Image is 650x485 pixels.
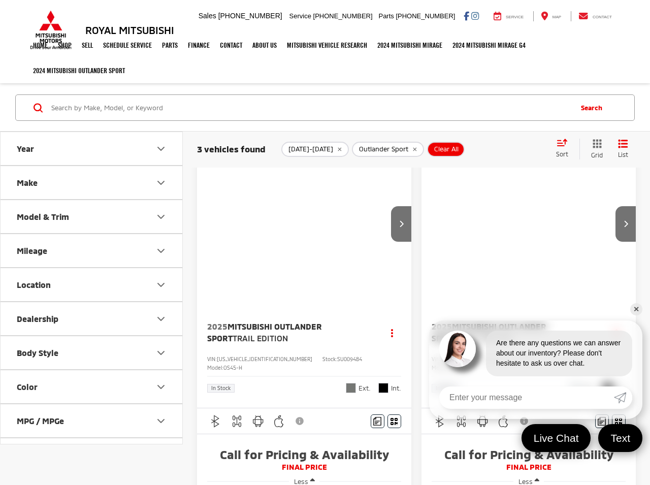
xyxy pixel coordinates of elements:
[593,15,612,19] span: Contact
[17,280,51,289] div: Location
[378,383,388,393] span: Black
[155,380,167,393] div: Color
[218,12,282,20] span: [PHONE_NUMBER]
[447,33,531,58] a: 2024 Mitsubishi Mirage G4
[28,58,130,83] a: 2024 Mitsubishi Outlander SPORT
[273,415,285,428] img: Apple CarPlay
[571,11,620,21] a: Contact
[207,321,322,342] span: Mitsubishi Outlander Sport
[432,321,598,344] a: 2025Mitsubishi Outlander SportTrail Edition
[497,415,510,428] img: Apple CarPlay
[199,12,216,20] span: Sales
[183,33,215,58] a: Finance
[391,417,398,425] i: Window Sticker
[371,414,384,428] button: Comments
[387,414,401,428] button: Window Sticker
[1,132,183,165] button: YearYear
[17,314,58,324] div: Dealership
[233,333,288,343] span: Trail Edition
[615,206,636,242] button: Next image
[383,324,401,341] button: Actions
[217,356,312,362] span: [US_VEHICLE_IDENTIFICATION_NUMBER]
[247,33,282,58] a: About Us
[346,383,356,393] span: Mercury Gray Metallic
[432,462,626,472] span: FINAL PRICE
[1,438,183,471] button: Cylinder
[432,447,626,462] span: Call for Pricing & Availability
[207,447,401,462] span: Call for Pricing & Availability
[207,365,223,371] span: Model:
[197,144,266,154] span: 3 vehicles found
[598,417,606,426] img: Comments
[359,145,408,153] span: Outlander Sport
[288,145,333,153] span: [DATE]-[DATE]
[556,150,568,157] span: Sort
[209,415,222,428] img: Bluetooth®
[610,139,636,159] button: List View
[17,144,34,153] div: Year
[28,10,74,50] img: Mitsubishi
[486,331,632,376] div: Are there any questions we can answer about our inventory? Please don't hesitate to ask us over c...
[506,15,524,19] span: Service
[533,11,569,21] a: Map
[352,142,424,157] button: remove Outlander%20Sport
[522,424,591,452] a: Live Chat
[1,166,183,199] button: MakeMake
[612,414,626,428] button: Window Sticker
[211,385,231,391] span: In Stock
[439,386,614,409] input: Enter your message
[207,356,217,362] span: VIN:
[595,414,609,428] button: Comments
[157,33,183,58] a: Parts: Opens in a new tab
[391,329,393,337] span: dropdown dots
[53,33,77,58] a: Shop
[282,33,372,58] a: Mitsubishi Vehicle Research
[337,356,362,362] span: SU009484
[396,12,455,20] span: [PHONE_NUMBER]
[455,415,468,428] img: 4WD/AWD
[1,302,183,335] button: DealershipDealership
[289,12,311,20] span: Service
[391,383,401,393] span: Int.
[1,370,183,403] button: ColorColor
[207,462,401,472] span: FINAL PRICE
[373,417,381,426] img: Comments
[322,356,337,362] span: Stock:
[50,95,571,120] input: Search by Make, Model, or Keyword
[28,33,53,58] a: Home
[155,244,167,256] div: Mileage
[207,321,227,331] span: 2025
[551,139,579,159] button: Select sort value
[372,33,447,58] a: 2024 Mitsubishi Mirage
[1,404,183,437] button: MPG / MPGeMPG / MPGe
[552,15,561,19] span: Map
[605,431,635,445] span: Text
[464,12,469,20] a: Facebook: Click to visit our Facebook page
[1,234,183,267] button: MileageMileage
[598,424,642,452] a: Text
[359,383,371,393] span: Ext.
[476,415,489,428] img: Android Auto
[223,365,242,371] span: OS45-H
[618,150,628,159] span: List
[591,151,603,159] span: Grid
[1,336,183,369] button: Body StyleBody Style
[155,414,167,427] div: MPG / MPGe
[615,417,622,425] i: Window Sticker
[571,95,617,120] button: Search
[1,200,183,233] button: Model & TrimModel & Trim
[614,386,632,409] a: Submit
[313,12,373,20] span: [PHONE_NUMBER]
[434,415,446,428] img: Bluetooth®
[471,12,479,20] a: Instagram: Click to visit our Instagram page
[281,142,349,157] button: remove 2025-2025
[85,24,174,36] h3: Royal Mitsubishi
[155,210,167,222] div: Model & Trim
[439,331,476,367] img: Agent profile photo
[516,410,533,432] button: View Disclaimer
[17,382,38,392] div: Color
[291,410,309,432] button: View Disclaimer
[17,416,64,426] div: MPG / MPGe
[17,348,58,358] div: Body Style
